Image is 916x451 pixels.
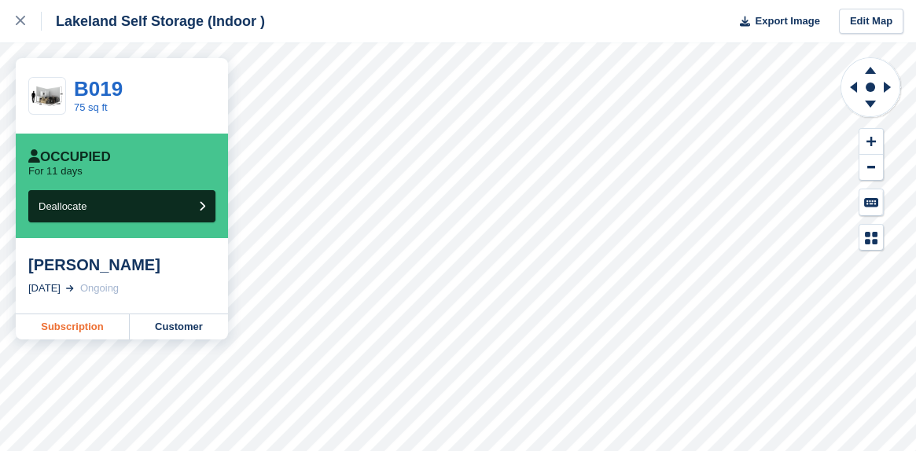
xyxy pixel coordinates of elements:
div: Occupied [28,149,111,165]
img: arrow-right-light-icn-cde0832a797a2874e46488d9cf13f60e5c3a73dbe684e267c42b8395dfbc2abf.svg [66,285,74,291]
button: Map Legend [859,225,883,251]
span: Deallocate [39,200,86,212]
button: Keyboard Shortcuts [859,189,883,215]
button: Deallocate [28,190,215,222]
a: 75 sq ft [74,101,108,113]
p: For 11 days [28,165,83,178]
button: Zoom Out [859,155,883,181]
a: Customer [130,314,228,339]
div: [DATE] [28,280,61,296]
img: 75.jpg [29,82,65,110]
a: Subscription [16,314,130,339]
div: [PERSON_NAME] [28,255,215,274]
div: Lakeland Self Storage (Indoor ) [42,12,265,31]
a: B019 [74,77,123,101]
button: Export Image [730,9,820,35]
span: Export Image [755,13,819,29]
button: Zoom In [859,129,883,155]
a: Edit Map [839,9,903,35]
div: Ongoing [80,280,119,296]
